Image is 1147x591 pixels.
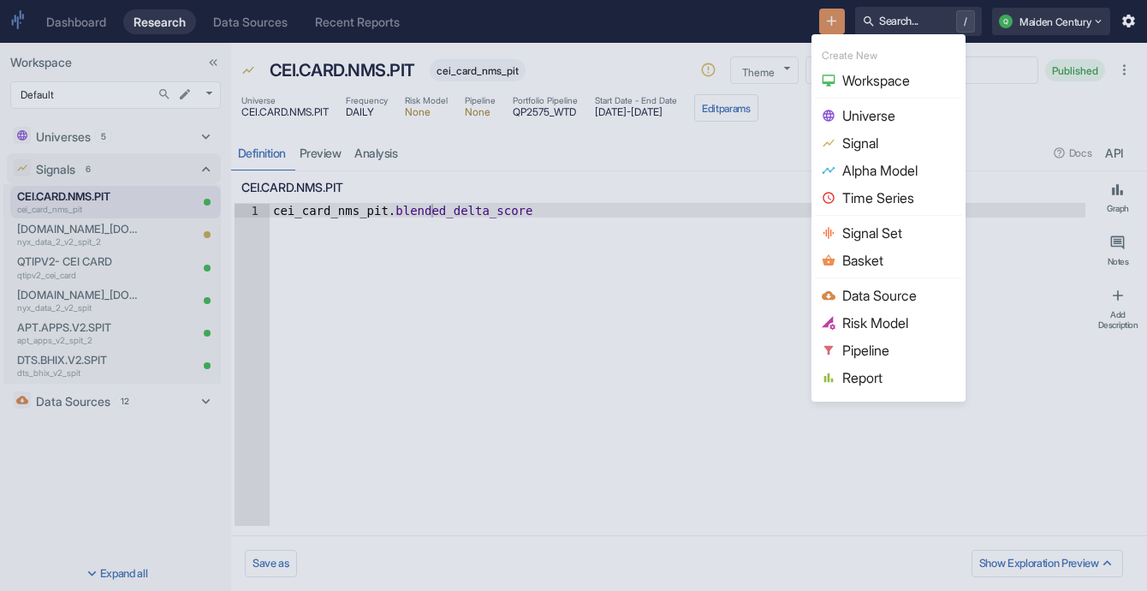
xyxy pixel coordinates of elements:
[842,70,955,91] span: Workspace
[842,160,955,181] span: Alpha Model
[842,223,955,243] span: Signal Set
[842,285,955,306] span: Data Source
[842,340,955,361] span: Pipeline
[842,133,955,153] span: Signal
[842,105,955,126] span: Universe
[842,367,955,388] span: Report
[842,313,955,333] span: Risk Model
[842,188,955,208] span: Time Series
[842,250,955,271] span: Basket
